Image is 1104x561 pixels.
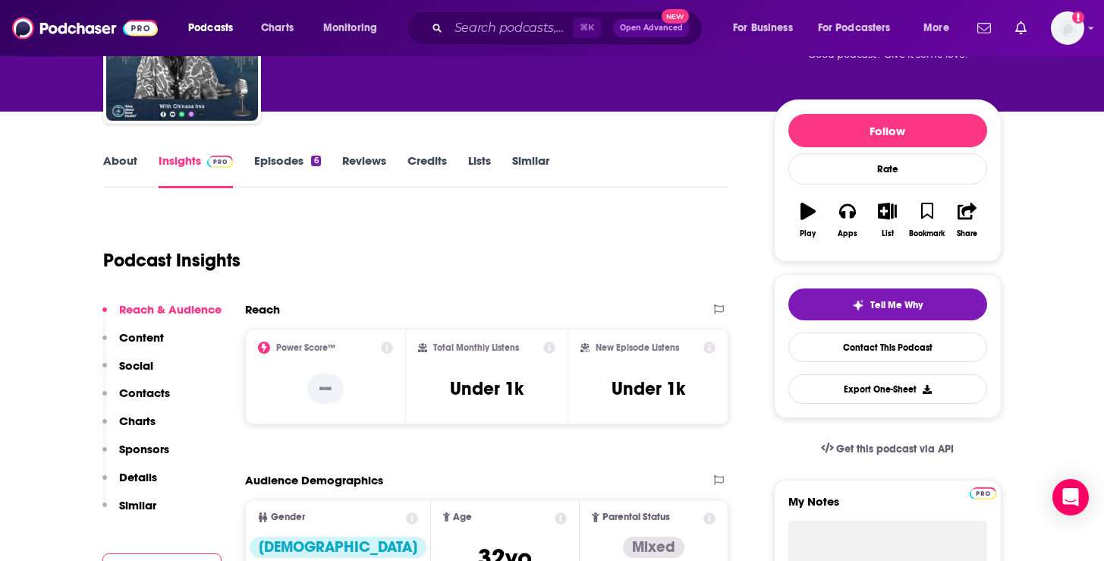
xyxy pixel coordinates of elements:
button: Details [102,470,157,498]
a: Credits [407,153,447,188]
h2: Power Score™ [276,342,335,353]
span: ⌘ K [573,18,601,38]
h2: Total Monthly Listens [433,342,519,353]
button: open menu [313,16,397,40]
p: Charts [119,414,156,428]
div: Mixed [623,537,684,558]
h3: Under 1k [450,377,524,400]
div: Play [800,229,816,238]
a: Lists [468,153,491,188]
img: User Profile [1051,11,1084,45]
div: Open Intercom Messenger [1052,479,1089,515]
span: Parental Status [602,512,670,522]
a: Contact This Podcast [788,333,987,362]
a: Pro website [970,485,996,500]
span: New [662,9,689,24]
p: -- [307,373,344,404]
p: Reach & Audience [119,302,222,317]
h2: Audience Demographics [245,473,383,487]
h2: Reach [245,302,280,317]
button: open menu [913,16,968,40]
button: Contacts [102,386,170,414]
h3: Under 1k [612,377,685,400]
img: tell me why sparkle [852,299,864,311]
button: Bookmark [907,193,947,247]
button: Apps [828,193,867,247]
h2: New Episode Listens [596,342,679,353]
label: My Notes [788,494,987,521]
button: Social [102,358,153,386]
div: Bookmark [909,229,945,238]
span: Gender [271,512,305,522]
button: open menu [178,16,253,40]
a: Show notifications dropdown [971,15,997,41]
span: Logged in as DoraMarie4 [1051,11,1084,45]
img: Podchaser Pro [970,487,996,500]
button: open menu [808,16,913,40]
span: Charts [261,17,294,39]
a: Get this podcast via API [809,430,967,468]
button: Similar [102,498,156,526]
div: 6 [311,156,320,166]
button: open menu [722,16,812,40]
a: Charts [251,16,303,40]
p: Social [119,358,153,373]
button: Content [102,330,164,358]
button: tell me why sparkleTell Me Why [788,288,987,320]
button: List [867,193,907,247]
span: Get this podcast via API [836,443,954,455]
button: Open AdvancedNew [613,19,690,37]
div: [DEMOGRAPHIC_DATA] [250,537,426,558]
button: Follow [788,114,987,147]
img: Podchaser - Follow, Share and Rate Podcasts [12,14,158,43]
span: Monitoring [323,17,377,39]
span: Podcasts [188,17,233,39]
svg: Add a profile image [1072,11,1084,24]
button: Export One-Sheet [788,374,987,404]
a: Reviews [342,153,386,188]
p: Contacts [119,386,170,400]
span: More [923,17,949,39]
button: Charts [102,414,156,442]
span: Open Advanced [620,24,683,32]
a: About [103,153,137,188]
div: Search podcasts, credits, & more... [421,11,717,46]
span: Age [453,512,472,522]
button: Show profile menu [1051,11,1084,45]
input: Search podcasts, credits, & more... [448,16,573,40]
span: For Podcasters [818,17,891,39]
img: Podchaser Pro [207,156,234,168]
button: Play [788,193,828,247]
p: Sponsors [119,442,169,456]
div: Apps [838,229,857,238]
span: Tell Me Why [870,299,923,311]
p: Similar [119,498,156,512]
div: Share [957,229,977,238]
div: List [882,229,894,238]
button: Reach & Audience [102,302,222,330]
button: Sponsors [102,442,169,470]
a: Episodes6 [254,153,320,188]
button: Share [947,193,986,247]
p: Details [119,470,157,484]
span: For Business [733,17,793,39]
a: InsightsPodchaser Pro [159,153,234,188]
a: Show notifications dropdown [1009,15,1033,41]
p: Content [119,330,164,345]
h1: Podcast Insights [103,249,241,272]
a: Similar [512,153,549,188]
div: Rate [788,153,987,184]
